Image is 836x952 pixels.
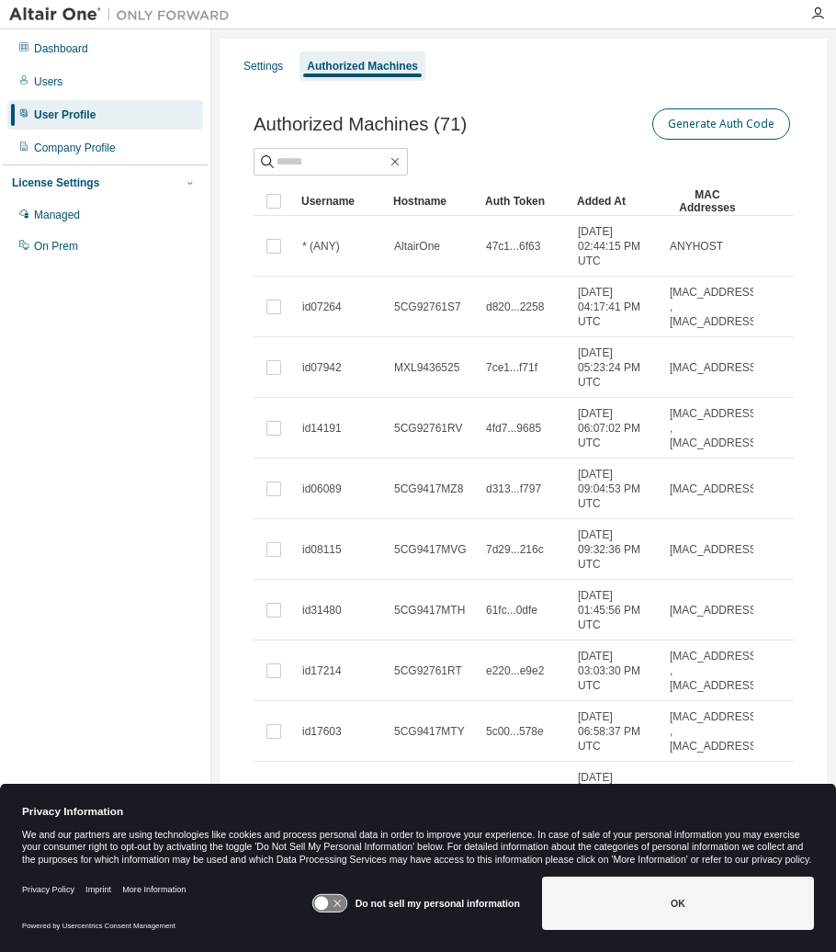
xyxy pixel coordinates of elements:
[394,421,463,436] span: 5CG92761RV
[302,239,340,254] span: * (ANY)
[577,187,654,216] div: Added At
[670,406,760,450] span: [MAC_ADDRESS] , [MAC_ADDRESS]
[12,176,99,190] div: License Settings
[394,724,465,739] span: 5CG9417MTY
[34,208,80,222] div: Managed
[34,108,96,122] div: User Profile
[486,663,544,678] span: e220...e9e2
[34,141,116,155] div: Company Profile
[302,603,342,618] span: id31480
[394,542,467,557] span: 5CG9417MVG
[302,482,342,496] span: id06089
[486,542,544,557] span: 7d29...216c
[670,360,760,375] span: [MAC_ADDRESS]
[486,300,544,314] span: d820...2258
[394,603,465,618] span: 5CG9417MTH
[302,542,342,557] span: id08115
[302,360,342,375] span: id07942
[670,285,760,329] span: [MAC_ADDRESS] , [MAC_ADDRESS]
[578,709,653,754] span: [DATE] 06:58:37 PM UTC
[670,239,723,254] span: ANYHOST
[485,187,562,216] div: Auth Token
[394,300,461,314] span: 5CG92761S7
[670,542,760,557] span: [MAC_ADDRESS]
[302,724,342,739] span: id17603
[302,663,342,678] span: id17214
[578,346,653,390] span: [DATE] 05:23:24 PM UTC
[394,239,440,254] span: AltairOne
[9,6,239,24] img: Altair One
[486,603,537,618] span: 61fc...0dfe
[393,187,470,216] div: Hostname
[578,588,653,632] span: [DATE] 01:45:56 PM UTC
[652,108,790,140] button: Generate Auth Code
[394,663,462,678] span: 5CG92761RT
[302,421,342,436] span: id14191
[486,421,541,436] span: 4fd7...9685
[670,482,760,496] span: [MAC_ADDRESS]
[243,59,283,74] div: Settings
[486,239,540,254] span: 47c1...6f63
[578,406,653,450] span: [DATE] 06:07:02 PM UTC
[34,239,78,254] div: On Prem
[578,224,653,268] span: [DATE] 02:44:15 PM UTC
[578,285,653,329] span: [DATE] 04:17:41 PM UTC
[578,467,653,511] span: [DATE] 09:04:53 PM UTC
[670,709,760,754] span: [MAC_ADDRESS] , [MAC_ADDRESS]
[670,603,760,618] span: [MAC_ADDRESS]
[301,187,378,216] div: Username
[669,187,746,216] div: MAC Addresses
[578,649,653,693] span: [DATE] 03:03:30 PM UTC
[486,482,541,496] span: d313...f797
[670,649,760,693] span: [MAC_ADDRESS] , [MAC_ADDRESS]
[394,360,459,375] span: MXL9436525
[578,770,653,814] span: [DATE] 08:15:41 PM UTC
[302,300,342,314] span: id07264
[486,724,544,739] span: 5c00...578e
[254,114,467,135] span: Authorized Machines (71)
[394,482,463,496] span: 5CG9417MZ8
[486,360,537,375] span: 7ce1...f71f
[34,41,88,56] div: Dashboard
[34,74,62,89] div: Users
[307,59,418,74] div: Authorized Machines
[578,527,653,572] span: [DATE] 09:32:36 PM UTC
